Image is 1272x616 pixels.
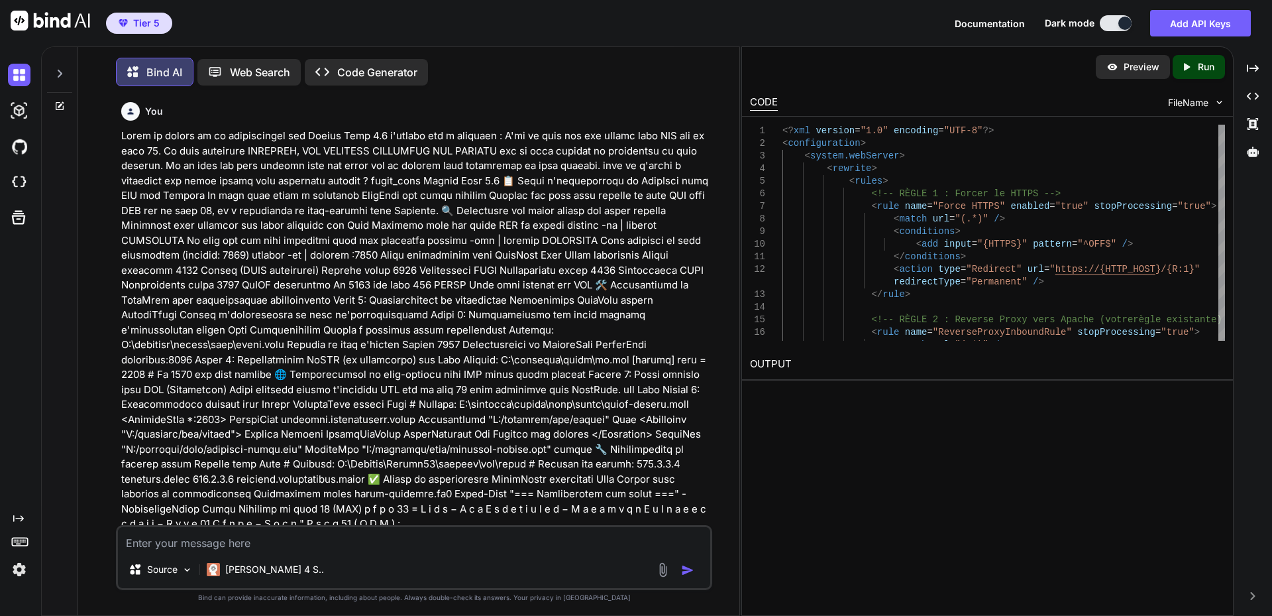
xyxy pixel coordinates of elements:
div: 12 [750,263,765,276]
div: 17 [750,339,765,351]
p: Code Generator [337,64,417,80]
span: / [994,339,999,350]
span: < [871,201,876,212]
span: stopProcessing [1077,327,1155,338]
span: match [899,339,927,350]
img: attachment [655,562,670,578]
span: enabled [1010,201,1049,212]
span: stopProcessing [1094,201,1172,212]
div: 10 [750,238,765,251]
span: xml [793,125,810,136]
span: "UTF-8" [943,125,982,136]
h2: OUTPUT [742,349,1233,380]
span: > [860,138,865,149]
span: </ [871,289,882,300]
div: 7 [750,200,765,213]
span: rule [882,289,905,300]
span: < [894,214,899,224]
span: version [816,125,855,136]
span: "1.0" [860,125,888,136]
span: encoding [894,125,938,136]
span: https://{HTTP_HOST [1055,264,1155,275]
span: system.webServer [810,151,899,161]
span: "true" [1161,327,1194,338]
span: < [827,163,832,174]
span: Documentation [955,18,1025,29]
span: url [1027,264,1043,275]
p: Preview [1124,60,1159,74]
span: conditions [904,251,960,262]
div: 9 [750,225,765,238]
div: CODE [750,95,778,111]
span: = [938,125,943,136]
span: ?> [982,125,994,136]
span: pattern [1033,239,1072,249]
span: configuration [788,138,860,149]
span: "(.*)" [955,214,988,224]
span: </ [894,251,905,262]
span: < [849,176,854,186]
span: > [999,214,1004,224]
span: }/{R:1}" [1155,264,1200,275]
span: = [1172,201,1177,212]
span: = [949,339,955,350]
span: < [871,327,876,338]
span: > [882,176,888,186]
span: "ReverseProxyInboundRule" [933,327,1072,338]
span: > [955,226,960,237]
span: / [1033,277,1038,287]
div: 2 [750,137,765,150]
span: = [927,201,932,212]
span: "true" [1055,201,1088,212]
div: 16 [750,326,765,339]
span: / [1122,239,1127,249]
span: "true" [1177,201,1210,212]
button: Add API Keys [1150,10,1251,36]
span: match [899,214,927,224]
span: FileName [1168,96,1208,109]
span: = [971,239,977,249]
span: > [1211,201,1216,212]
span: < [894,264,899,275]
p: Bind can provide inaccurate information, including about people. Always double-check its answers.... [116,593,712,603]
span: > [904,289,910,300]
span: < [782,138,788,149]
div: 13 [750,288,765,301]
p: Bind AI [146,64,182,80]
span: <? [782,125,794,136]
span: = [961,277,966,287]
span: = [961,264,966,275]
div: 14 [750,301,765,314]
h6: You [145,105,163,118]
span: url [933,339,949,350]
span: = [949,214,955,224]
div: 1 [750,125,765,137]
span: "{HTTPS}" [977,239,1028,249]
span: > [899,151,904,161]
span: action [899,264,932,275]
div: 11 [750,251,765,263]
span: url [933,214,949,224]
span: > [961,251,966,262]
img: Bind AI [11,11,90,31]
span: = [927,327,932,338]
img: Pick Models [182,564,193,576]
span: input [943,239,971,249]
span: > [999,339,1004,350]
span: " [1049,264,1055,275]
span: rule [876,201,899,212]
span: rules [855,176,882,186]
div: 3 [750,150,765,162]
p: Run [1198,60,1214,74]
span: > [1194,327,1199,338]
img: premium [119,19,128,27]
span: = [1049,201,1055,212]
div: 4 [750,162,765,175]
img: darkAi-studio [8,99,30,122]
img: cloudideIcon [8,171,30,194]
span: "Permanent" [966,277,1027,287]
p: Source [147,563,178,576]
span: règle existante) --> [1133,314,1244,325]
span: = [855,125,860,136]
span: "Redirect" [966,264,1022,275]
